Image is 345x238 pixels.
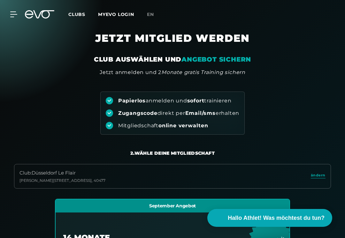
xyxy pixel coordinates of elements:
[311,173,326,180] a: ändern
[100,69,245,76] div: Jetzt anmelden und 2
[185,110,216,116] strong: Email/sms
[68,11,85,17] span: Clubs
[147,11,154,17] span: en
[118,110,157,116] strong: Zugangscode
[118,98,146,104] strong: Papierlos
[161,69,245,75] em: Monate gratis Training sichern
[187,98,204,104] strong: sofort
[118,122,208,129] div: Mitgliedschaft
[118,110,239,117] div: direkt per erhalten
[118,97,232,104] div: anmelden und trainieren
[147,11,162,18] a: en
[19,178,105,183] div: [PERSON_NAME][STREET_ADDRESS] , 40477
[228,214,325,222] span: Hallo Athlet! Was möchtest du tun?
[26,32,319,55] h1: JETZT MITGLIED WERDEN
[19,169,105,177] div: Club : Düsseldorf Le Flair
[130,150,215,156] div: 2. Wähle deine Mitgliedschaft
[68,11,98,17] a: Clubs
[207,209,332,227] button: Hallo Athlet! Was möchtest du tun?
[94,55,251,64] div: CLUB AUSWÄHLEN UND
[311,173,326,178] span: ändern
[98,11,134,17] a: MYEVO LOGIN
[158,123,208,129] strong: online verwalten
[181,56,251,63] em: ANGEBOT SICHERN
